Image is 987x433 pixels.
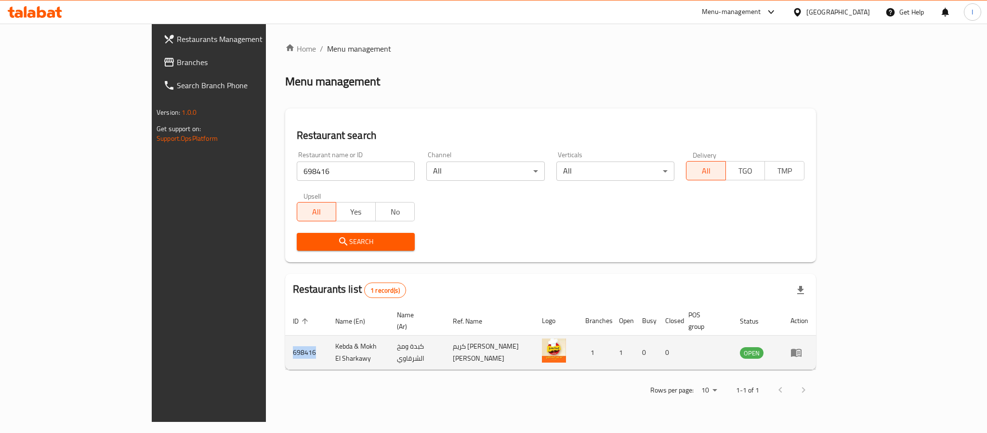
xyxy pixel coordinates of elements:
[740,348,763,359] span: OPEN
[380,205,411,219] span: No
[542,338,566,363] img: Kebda & Mokh El Sharkawy
[658,336,681,370] td: 0
[453,315,495,327] span: Ref. Name
[578,306,611,336] th: Branches
[156,74,316,97] a: Search Branch Phone
[156,51,316,74] a: Branches
[285,43,816,54] nav: breadcrumb
[688,309,721,332] span: POS group
[156,27,316,51] a: Restaurants Management
[783,306,816,336] th: Action
[578,336,611,370] td: 1
[764,161,804,180] button: TMP
[340,205,372,219] span: Yes
[658,306,681,336] th: Closed
[611,336,634,370] td: 1
[336,202,376,221] button: Yes
[686,161,726,180] button: All
[320,43,323,54] li: /
[790,347,808,358] div: Menu
[693,151,717,158] label: Delivery
[789,279,812,302] div: Export file
[297,128,804,143] h2: Restaurant search
[702,6,761,18] div: Menu-management
[697,383,721,398] div: Rows per page:
[634,336,658,370] td: 0
[177,56,309,68] span: Branches
[335,315,378,327] span: Name (En)
[611,306,634,336] th: Open
[445,336,534,370] td: كريم [PERSON_NAME] [PERSON_NAME]
[426,162,545,181] div: All
[297,162,415,181] input: Search for restaurant name or ID..
[157,132,218,145] a: Support.OpsPlatform
[690,164,722,178] span: All
[297,233,415,251] button: Search
[304,236,408,248] span: Search
[534,306,578,336] th: Logo
[397,309,434,332] span: Name (Ar)
[285,306,816,370] table: enhanced table
[556,162,675,181] div: All
[285,74,380,89] h2: Menu management
[972,7,973,17] span: I
[327,43,391,54] span: Menu management
[365,286,406,295] span: 1 record(s)
[389,336,445,370] td: كبدة ومخ الشرقاوي
[293,282,406,298] h2: Restaurants list
[769,164,801,178] span: TMP
[157,122,201,135] span: Get support on:
[301,205,333,219] span: All
[650,384,694,396] p: Rows per page:
[740,315,771,327] span: Status
[725,161,765,180] button: TGO
[177,80,309,91] span: Search Branch Phone
[157,106,180,119] span: Version:
[177,33,309,45] span: Restaurants Management
[364,283,406,298] div: Total records count
[634,306,658,336] th: Busy
[303,192,321,199] label: Upsell
[328,336,390,370] td: Kebda & Mokh El Sharkawy
[297,202,337,221] button: All
[375,202,415,221] button: No
[182,106,197,119] span: 1.0.0
[730,164,762,178] span: TGO
[736,384,759,396] p: 1-1 of 1
[293,315,311,327] span: ID
[806,7,870,17] div: [GEOGRAPHIC_DATA]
